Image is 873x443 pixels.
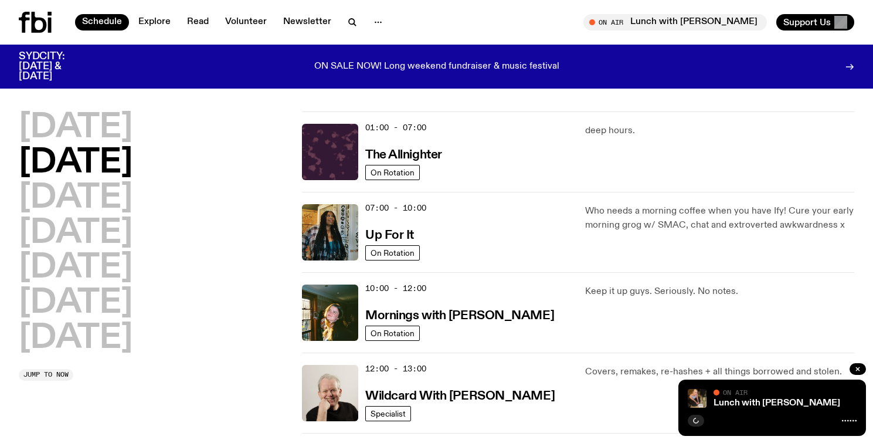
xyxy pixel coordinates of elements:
a: Explore [131,14,178,31]
span: On Rotation [371,329,415,337]
a: Specialist [365,406,411,421]
span: On Rotation [371,168,415,177]
p: Who needs a morning coffee when you have Ify! Cure your early morning grog w/ SMAC, chat and extr... [585,204,854,232]
span: 01:00 - 07:00 [365,122,426,133]
p: Keep it up guys. Seriously. No notes. [585,285,854,299]
button: [DATE] [19,111,133,144]
button: [DATE] [19,322,133,355]
a: On Rotation [365,245,420,261]
button: Support Us [776,14,854,31]
a: On Rotation [365,326,420,341]
h3: SYDCITY: [DATE] & [DATE] [19,52,94,82]
span: 10:00 - 12:00 [365,283,426,294]
span: Specialist [371,409,406,418]
span: 07:00 - 10:00 [365,202,426,214]
a: Read [180,14,216,31]
p: Covers, remakes, re-hashes + all things borrowed and stolen. [585,365,854,379]
span: On Rotation [371,248,415,257]
img: Freya smiles coyly as she poses for the image. [302,285,358,341]
a: Lunch with [PERSON_NAME] [714,398,840,408]
button: [DATE] [19,252,133,285]
a: Up For It [365,227,414,242]
h3: Wildcard With [PERSON_NAME] [365,390,555,403]
a: Newsletter [276,14,338,31]
span: On Air [723,388,748,396]
h3: The Allnighter [365,149,442,161]
a: Schedule [75,14,129,31]
span: Support Us [783,17,831,28]
a: Wildcard With [PERSON_NAME] [365,388,555,403]
button: [DATE] [19,182,133,215]
button: [DATE] [19,287,133,320]
img: SLC lunch cover [688,389,706,408]
a: On Rotation [365,165,420,180]
button: [DATE] [19,217,133,250]
a: Mornings with [PERSON_NAME] [365,307,554,322]
button: Jump to now [19,369,73,381]
img: Ify - a Brown Skin girl with black braided twists, looking up to the side with her tongue stickin... [302,204,358,261]
img: Stuart is smiling charmingly, wearing a black t-shirt against a stark white background. [302,365,358,421]
p: ON SALE NOW! Long weekend fundraiser & music festival [314,62,559,72]
a: The Allnighter [365,147,442,161]
p: deep hours. [585,124,854,138]
span: Jump to now [23,371,69,378]
h3: Up For It [365,229,414,242]
a: Volunteer [218,14,274,31]
h3: Mornings with [PERSON_NAME] [365,310,554,322]
button: [DATE] [19,147,133,180]
span: 12:00 - 13:00 [365,363,426,374]
button: On AirLunch with [PERSON_NAME] [583,14,767,31]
